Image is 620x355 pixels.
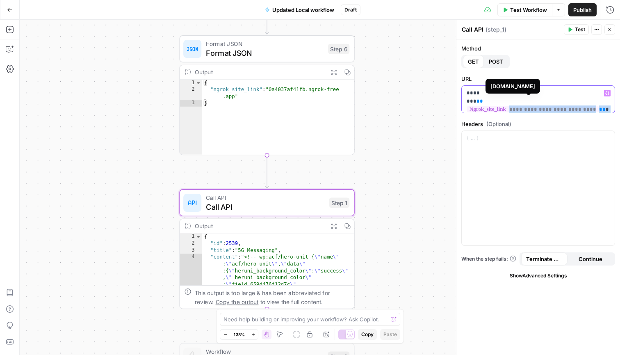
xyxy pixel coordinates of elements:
[461,255,516,263] a: When the step fails:
[272,6,334,14] span: Updated Local workflow
[361,331,374,338] span: Copy
[510,6,547,14] span: Test Workflow
[179,35,354,155] div: Format JSONFormat JSONStep 6Output{ "ngrok_site_link":"0a4037af41fb.ngrok-free .app"}
[344,6,357,14] span: Draft
[180,233,202,240] div: 1
[568,252,614,266] button: Continue
[486,25,506,34] span: ( step_1 )
[180,240,202,247] div: 2
[265,155,269,188] g: Edge from step_6 to step_1
[195,233,201,240] span: Toggle code folding, rows 1 through 5
[180,80,202,87] div: 1
[461,44,615,53] label: Method
[180,86,202,100] div: 2
[195,80,201,87] span: Toggle code folding, rows 1 through 3
[489,57,503,66] span: POST
[206,47,324,59] span: Format JSON
[510,272,567,279] span: Show Advanced Settings
[579,255,602,263] span: Continue
[328,44,349,54] div: Step 6
[329,198,350,208] div: Step 1
[380,329,400,340] button: Paste
[206,201,324,213] span: Call API
[216,298,259,305] span: Copy the output
[195,288,350,306] div: This output is too large & has been abbreviated for review. to view the full content.
[233,331,245,338] span: 138%
[195,68,324,77] div: Output
[497,3,552,16] button: Test Workflow
[206,193,324,202] span: Call API
[526,255,563,263] span: Terminate Workflow
[358,329,377,340] button: Copy
[462,25,483,34] textarea: Call API
[575,26,585,33] span: Test
[180,100,202,107] div: 3
[564,24,589,35] button: Test
[195,222,324,231] div: Output
[260,3,339,16] button: Updated Local workflow
[179,189,354,309] div: Call APICall APIStep 1Output{ "id":2539, "title":"5G Messaging", "content":"<!-- wp:acf/hero-unit...
[468,57,479,66] span: GET
[383,331,397,338] span: Paste
[206,39,324,48] span: Format JSON
[180,247,202,254] div: 3
[486,120,511,128] span: (Optional)
[265,1,269,34] g: Edge from start to step_6
[461,75,615,83] label: URL
[490,82,535,90] div: [DOMAIN_NAME]
[484,55,508,68] button: POST
[461,120,615,128] label: Headers
[573,6,592,14] span: Publish
[568,3,597,16] button: Publish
